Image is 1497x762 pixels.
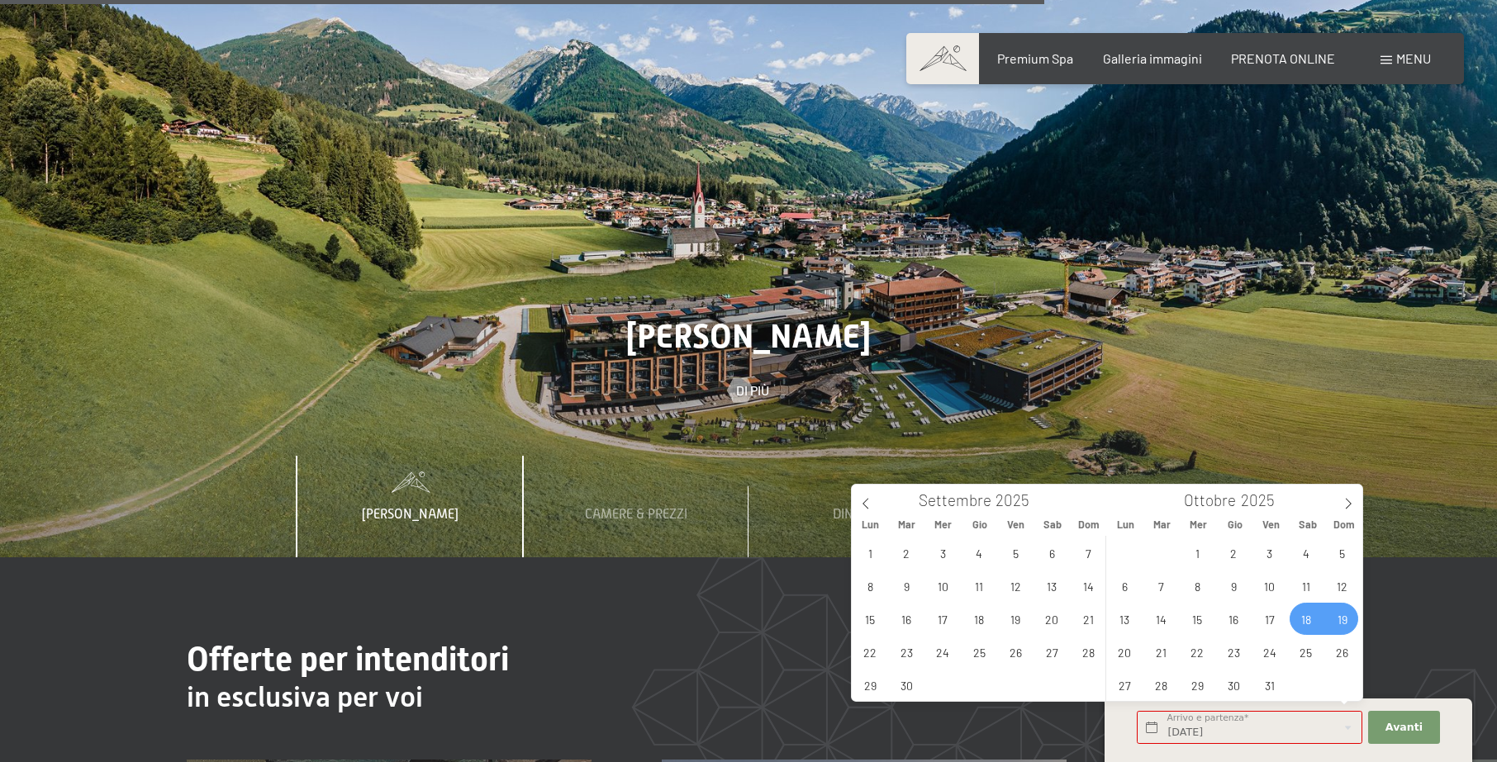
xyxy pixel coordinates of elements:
span: Di più [736,381,769,400]
span: Settembre 18, 2025 [963,603,996,635]
span: Ottobre 8, 2025 [1181,570,1214,602]
span: Ottobre 21, 2025 [1145,636,1177,668]
span: Mar [888,519,924,530]
span: Ottobre 16, 2025 [1218,603,1250,635]
span: in esclusiva per voi [187,680,423,713]
span: Ottobre 1, 2025 [1181,537,1214,569]
span: Dom [1071,519,1107,530]
span: Settembre 8, 2025 [854,570,886,602]
span: Settembre 27, 2025 [1036,636,1068,668]
span: Ottobre 20, 2025 [1109,636,1141,668]
span: Settembre 28, 2025 [1072,636,1105,668]
span: Settembre 2, 2025 [891,537,923,569]
span: Ottobre 22, 2025 [1181,636,1214,668]
span: Settembre 25, 2025 [963,636,996,668]
span: Ottobre 12, 2025 [1326,570,1358,602]
span: Ottobre 19, 2025 [1326,603,1358,635]
span: Settembre 4, 2025 [963,537,996,569]
span: Sab [1034,519,1071,530]
span: Ottobre 13, 2025 [1109,603,1141,635]
span: Settembre 21, 2025 [1072,603,1105,635]
a: Di più [728,381,769,400]
span: Settembre 11, 2025 [963,570,996,602]
span: Settembre 26, 2025 [1000,636,1032,668]
a: PRENOTA ONLINE [1231,50,1335,66]
span: Settembre 29, 2025 [854,669,886,701]
span: Settembre 30, 2025 [891,669,923,701]
span: Ottobre 6, 2025 [1109,570,1141,602]
span: Settembre 6, 2025 [1036,537,1068,569]
span: Settembre 5, 2025 [1000,537,1032,569]
span: Settembre 3, 2025 [927,537,959,569]
span: Settembre 10, 2025 [927,570,959,602]
span: Ottobre 30, 2025 [1218,669,1250,701]
span: Ottobre 3, 2025 [1253,537,1286,569]
span: Gio [1217,519,1253,530]
span: Settembre 7, 2025 [1072,537,1105,569]
span: Ottobre [1184,493,1236,509]
span: Settembre 12, 2025 [1000,570,1032,602]
span: Settembre 9, 2025 [891,570,923,602]
span: [PERSON_NAME] [362,507,459,522]
span: Ottobre 27, 2025 [1109,669,1141,701]
span: Ottobre 28, 2025 [1145,669,1177,701]
span: Settembre 15, 2025 [854,603,886,635]
span: Ottobre 2, 2025 [1218,537,1250,569]
span: Ottobre 15, 2025 [1181,603,1214,635]
span: Settembre 23, 2025 [891,636,923,668]
span: Ottobre 5, 2025 [1326,537,1358,569]
span: Mer [925,519,962,530]
span: Ottobre 29, 2025 [1181,669,1214,701]
span: Ottobre 23, 2025 [1218,636,1250,668]
span: Settembre 19, 2025 [1000,603,1032,635]
span: Ottobre 7, 2025 [1145,570,1177,602]
button: Avanti [1368,711,1439,745]
span: Settembre 1, 2025 [854,537,886,569]
span: Sab [1290,519,1326,530]
span: Settembre 20, 2025 [1036,603,1068,635]
span: Ottobre 17, 2025 [1253,603,1286,635]
a: Premium Spa [997,50,1073,66]
span: Ottobre 26, 2025 [1326,636,1358,668]
span: Ottobre 10, 2025 [1253,570,1286,602]
span: Lun [1107,519,1143,530]
span: [PERSON_NAME] [626,317,871,356]
span: Ottobre 9, 2025 [1218,570,1250,602]
span: Ottobre 4, 2025 [1290,537,1322,569]
span: Settembre 17, 2025 [927,603,959,635]
span: Ottobre 31, 2025 [1253,669,1286,701]
span: Dom [1326,519,1362,530]
span: Settembre [919,493,991,509]
span: Settembre 13, 2025 [1036,570,1068,602]
span: Ottobre 24, 2025 [1253,636,1286,668]
span: Dintorni [833,507,890,522]
input: Year [1236,490,1290,509]
span: Gio [962,519,998,530]
span: Mer [1181,519,1217,530]
span: Ottobre 25, 2025 [1290,636,1322,668]
span: Settembre 14, 2025 [1072,570,1105,602]
span: Settembre 16, 2025 [891,603,923,635]
a: Galleria immagini [1103,50,1202,66]
span: Camere & Prezzi [585,507,687,522]
span: Ottobre 14, 2025 [1145,603,1177,635]
span: Offerte per intenditori [187,640,509,679]
span: Menu [1396,50,1431,66]
span: Mar [1143,519,1180,530]
span: Lun [852,519,888,530]
span: Ven [998,519,1034,530]
span: Ottobre 11, 2025 [1290,570,1322,602]
span: Settembre 22, 2025 [854,636,886,668]
span: Avanti [1385,720,1423,735]
input: Year [991,490,1046,509]
span: Settembre 24, 2025 [927,636,959,668]
span: Ven [1253,519,1290,530]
